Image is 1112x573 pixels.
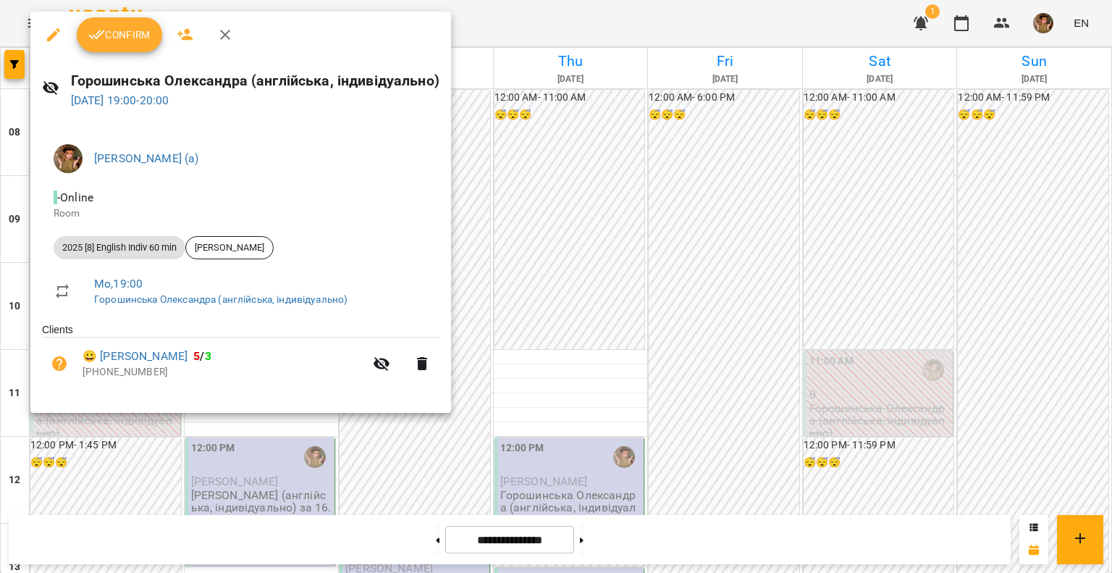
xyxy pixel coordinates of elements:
a: [PERSON_NAME] (а) [94,151,199,165]
a: Горошинська Олександра (англійська, індивідуально) [94,293,347,305]
span: Confirm [88,26,151,43]
div: [PERSON_NAME] [185,236,274,259]
span: - Online [54,191,96,204]
a: 😀 [PERSON_NAME] [83,348,188,365]
button: Unpaid. Bill the attendance? [42,346,77,381]
span: 2025 [8] English Indiv 60 min [54,241,185,254]
span: [PERSON_NAME] [186,241,273,254]
button: Confirm [77,17,162,52]
span: 3 [205,349,211,363]
ul: Clients [42,322,439,395]
a: Mo , 19:00 [94,277,143,290]
img: 166010c4e833d35833869840c76da126.jpeg [54,144,83,173]
b: / [193,349,211,363]
span: 5 [193,349,200,363]
a: [DATE] 19:00-20:00 [71,93,169,107]
h6: Горошинська Олександра (англійська, індивідуально) [71,70,439,92]
p: [PHONE_NUMBER] [83,365,364,380]
p: Room [54,206,428,221]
